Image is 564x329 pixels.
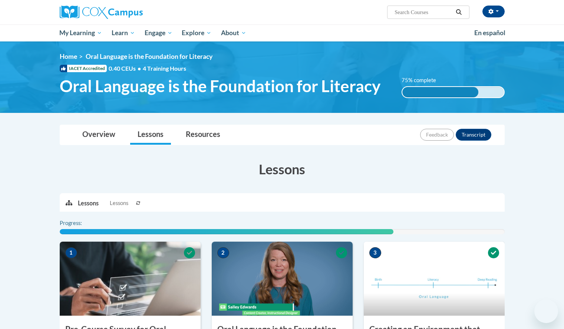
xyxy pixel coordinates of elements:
[402,76,444,84] label: 75% complete
[60,160,505,178] h3: Lessons
[402,87,478,97] div: 75% complete
[217,247,229,258] span: 2
[140,24,177,41] a: Engage
[107,24,140,41] a: Learn
[86,53,212,60] span: Oral Language is the Foundation for Literacy
[469,25,510,41] a: En español
[78,199,99,207] p: Lessons
[112,28,135,37] span: Learn
[60,219,102,227] label: Progress:
[216,24,251,41] a: About
[60,65,107,72] span: IACET Accredited
[221,28,246,37] span: About
[75,125,123,145] a: Overview
[110,199,128,207] span: Lessons
[145,28,172,37] span: Engage
[482,6,505,17] button: Account Settings
[65,247,77,258] span: 1
[143,65,186,72] span: 4 Training Hours
[60,76,380,96] span: Oral Language is the Foundation for Literacy
[49,24,516,41] div: Main menu
[369,247,381,258] span: 3
[364,242,505,316] img: Course Image
[420,129,454,141] button: Feedback
[60,6,201,19] a: Cox Campus
[60,6,143,19] img: Cox Campus
[456,129,491,141] button: Transcript
[177,24,216,41] a: Explore
[453,8,464,17] button: Search
[55,24,107,41] a: My Learning
[59,28,102,37] span: My Learning
[212,242,353,316] img: Course Image
[534,299,558,323] iframe: Button to launch messaging window
[178,125,228,145] a: Resources
[394,8,453,17] input: Search Courses
[138,65,141,72] span: •
[109,64,143,73] span: 0.40 CEUs
[474,29,505,37] span: En español
[60,242,201,316] img: Course Image
[182,28,211,37] span: Explore
[60,53,77,60] a: Home
[130,125,171,145] a: Lessons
